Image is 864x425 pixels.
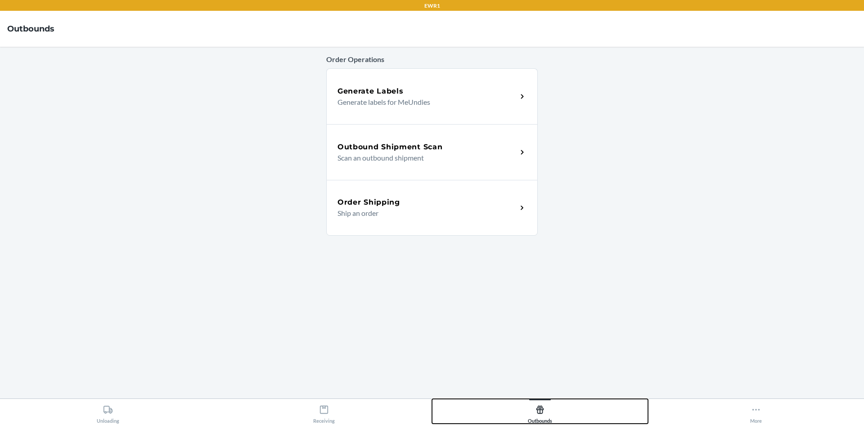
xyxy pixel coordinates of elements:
h5: Order Shipping [337,197,400,208]
p: Scan an outbound shipment [337,152,510,163]
h5: Outbound Shipment Scan [337,142,442,152]
button: More [648,399,864,424]
div: More [750,401,762,424]
p: Ship an order [337,208,510,219]
button: Outbounds [432,399,648,424]
button: Receiving [216,399,432,424]
p: EWR1 [424,2,440,10]
a: Outbound Shipment ScanScan an outbound shipment [326,124,538,180]
a: Order ShippingShip an order [326,180,538,236]
div: Outbounds [528,401,552,424]
h5: Generate Labels [337,86,404,97]
p: Generate labels for MeUndies [337,97,510,107]
p: Order Operations [326,54,538,65]
h4: Outbounds [7,23,54,35]
div: Unloading [97,401,119,424]
a: Generate LabelsGenerate labels for MeUndies [326,68,538,124]
div: Receiving [313,401,335,424]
